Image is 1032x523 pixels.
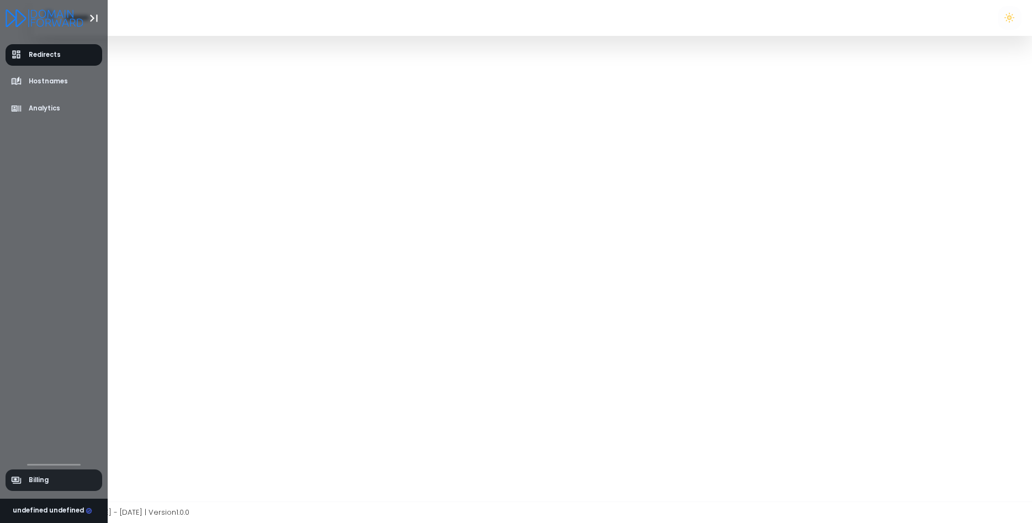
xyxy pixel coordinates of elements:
[6,10,83,25] a: Logo
[29,50,61,60] span: Redirects
[29,104,60,113] span: Analytics
[6,98,103,119] a: Analytics
[29,476,49,485] span: Billing
[6,71,103,92] a: Hostnames
[6,44,103,66] a: Redirects
[29,77,68,86] span: Hostnames
[83,8,104,29] button: Toggle Aside
[13,506,92,516] div: undefined undefined
[43,507,189,517] span: Copyright © [DATE] - [DATE] | Version 1.0.0
[6,469,103,491] a: Billing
